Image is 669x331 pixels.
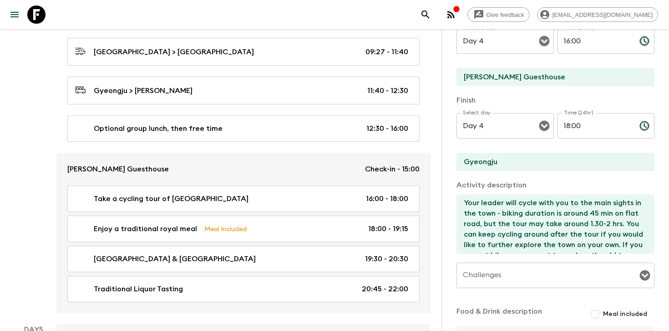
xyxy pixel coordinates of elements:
p: Enjoy a traditional royal meal [94,223,197,234]
p: 11:40 - 12:30 [367,85,408,96]
input: hh:mm [557,113,632,139]
p: [GEOGRAPHIC_DATA] & [GEOGRAPHIC_DATA] [94,253,256,264]
span: Meal included [603,310,647,319]
p: [PERSON_NAME] Guesthouse [67,164,169,175]
button: search adventures [416,5,435,24]
p: Meal Included [204,224,247,234]
a: Traditional Liquor Tasting20:45 - 22:00 [67,276,420,302]
p: Activity description [456,180,654,191]
button: Open [639,269,651,282]
p: Finish [456,95,654,106]
a: Gyeongju > [PERSON_NAME]11:40 - 12:30 [67,77,420,104]
button: Choose time, selected time is 6:00 PM [635,117,654,135]
a: Take a cycling tour of [GEOGRAPHIC_DATA]16:00 - 18:00 [67,186,420,212]
p: Optional group lunch, then free time [94,123,223,134]
span: Give feedback [481,11,529,18]
textarea: Your leader will cycle with you to the main sights in the town - biking duration is around 45 min... [456,194,647,254]
button: Open [538,119,551,132]
a: [PERSON_NAME] GuesthouseCheck-in - 15:00 [56,153,431,186]
p: 09:27 - 11:40 [365,47,408,57]
p: 18:00 - 19:15 [368,223,408,234]
p: 16:00 - 18:00 [366,193,408,204]
label: Select day [463,109,491,117]
a: Give feedback [467,7,530,22]
a: [GEOGRAPHIC_DATA] & [GEOGRAPHIC_DATA]19:30 - 20:30 [67,246,420,272]
p: 20:45 - 22:00 [362,284,408,295]
p: Traditional Liquor Tasting [94,284,183,295]
p: Gyeongju > [PERSON_NAME] [94,85,193,96]
p: Check-in - 15:00 [365,164,420,175]
input: End Location (leave blank if same as Start) [456,153,647,171]
p: [GEOGRAPHIC_DATA] > [GEOGRAPHIC_DATA] [94,47,254,57]
a: [GEOGRAPHIC_DATA] > [GEOGRAPHIC_DATA]09:27 - 11:40 [67,38,420,66]
button: Open [538,35,551,47]
a: Optional group lunch, then free time12:30 - 16:00 [67,115,420,142]
div: [EMAIL_ADDRESS][DOMAIN_NAME] [537,7,658,22]
span: [EMAIL_ADDRESS][DOMAIN_NAME] [547,11,658,18]
p: Take a cycling tour of [GEOGRAPHIC_DATA] [94,193,248,204]
a: Enjoy a traditional royal mealMeal Included18:00 - 19:15 [67,216,420,242]
input: hh:mm [557,28,632,54]
button: Choose time, selected time is 4:00 PM [635,32,654,50]
p: Food & Drink description [456,306,542,322]
p: 19:30 - 20:30 [365,253,408,264]
button: menu [5,5,24,24]
p: 12:30 - 16:00 [366,123,408,134]
label: Time (24hr) [564,109,593,117]
input: Start Location [456,68,647,86]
